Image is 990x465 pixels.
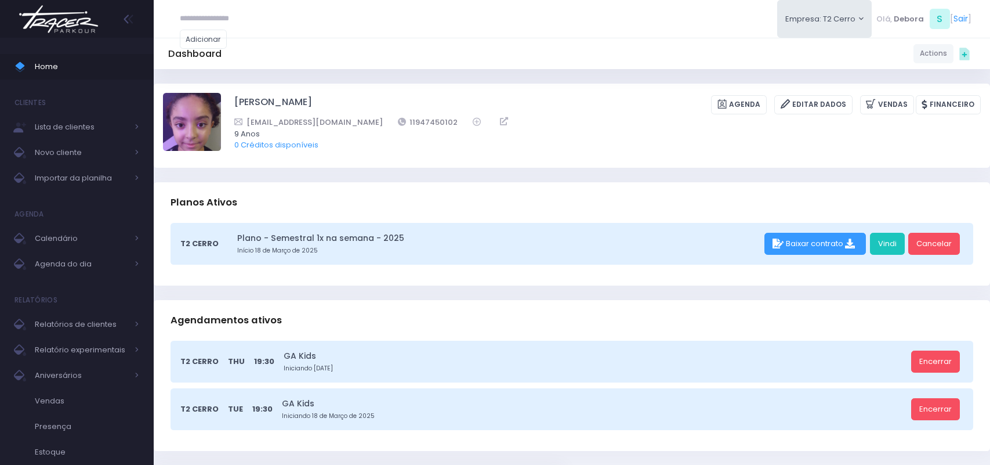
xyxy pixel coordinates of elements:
span: 9 Anos [234,128,966,140]
div: Quick actions [953,42,976,64]
span: Olá, [876,13,892,25]
span: Estoque [35,445,139,460]
span: Thu [228,356,245,367]
span: T2 Cerro [180,356,219,367]
h3: Agendamentos ativos [171,304,282,337]
span: T2 Cerro [180,403,219,415]
a: Financeiro [916,95,981,114]
a: Sair [953,13,968,25]
a: Actions [913,44,953,63]
h4: Relatórios [14,289,57,312]
span: S [930,9,950,29]
span: T2 Cerro [180,238,219,250]
a: Editar Dados [774,95,853,114]
span: Agenda do dia [35,257,128,272]
a: GA Kids [284,350,907,362]
a: 11947450102 [398,116,458,128]
a: [EMAIL_ADDRESS][DOMAIN_NAME] [234,116,383,128]
span: Lista de clientes [35,120,128,135]
div: Baixar contrato [764,233,866,255]
a: Encerrar [911,351,960,373]
a: Vindi [870,233,905,255]
span: Home [35,59,139,74]
span: Importar da planilha [35,171,128,186]
a: GA Kids [282,398,907,410]
a: [PERSON_NAME] [234,95,312,114]
h3: Planos Ativos [171,186,237,219]
div: [ ] [872,6,976,32]
span: Vendas [35,394,139,409]
span: 19:30 [252,403,273,415]
a: Plano - Semestral 1x na semana - 2025 [237,232,760,244]
a: 0 Créditos disponíveis [234,139,318,150]
h5: Dashboard [168,48,222,60]
a: Agenda [711,95,767,114]
span: Presença [35,419,139,434]
span: Calendário [35,231,128,246]
small: Início 18 de Março de 2025 [237,246,760,255]
span: Relatórios de clientes [35,317,128,332]
small: Iniciando 18 de Março de 2025 [282,412,907,421]
a: Vendas [860,95,914,114]
label: Alterar foto de perfil [163,93,221,154]
span: 19:30 [254,356,274,367]
span: Relatório experimentais [35,343,128,358]
img: Maria Clara Grota [163,93,221,151]
h4: Clientes [14,91,46,114]
a: Adicionar [180,30,227,49]
span: Novo cliente [35,145,128,160]
a: Encerrar [911,398,960,420]
span: Debora [894,13,924,25]
h4: Agenda [14,203,44,226]
span: Aniversários [35,368,128,383]
small: Iniciando [DATE] [284,364,907,373]
a: Cancelar [908,233,960,255]
span: Tue [228,403,243,415]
